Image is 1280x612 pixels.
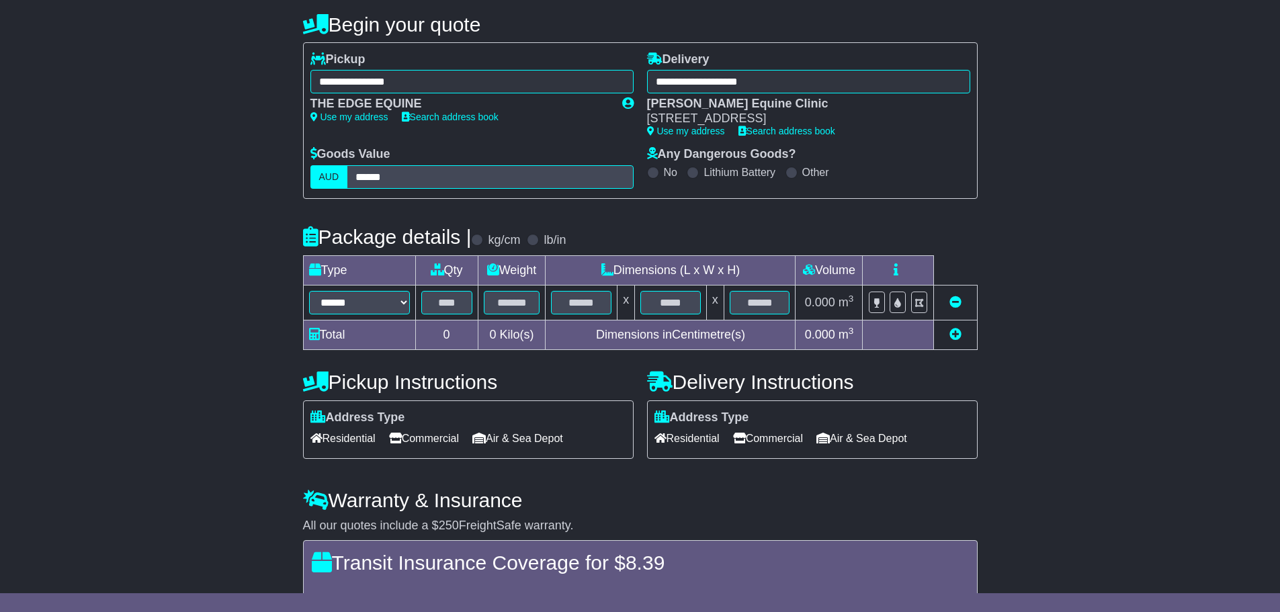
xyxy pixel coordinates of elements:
[389,428,459,449] span: Commercial
[546,255,796,285] td: Dimensions (L x W x H)
[489,328,496,341] span: 0
[312,552,969,574] h4: Transit Insurance Coverage for $
[647,126,725,136] a: Use my address
[805,296,835,309] span: 0.000
[415,320,478,349] td: 0
[664,166,677,179] label: No
[310,97,609,112] div: THE EDGE EQUINE
[402,112,499,122] a: Search address book
[310,147,390,162] label: Goods Value
[310,165,348,189] label: AUD
[546,320,796,349] td: Dimensions in Centimetre(s)
[647,371,978,393] h4: Delivery Instructions
[303,13,978,36] h4: Begin your quote
[310,410,405,425] label: Address Type
[949,328,962,341] a: Add new item
[617,285,635,320] td: x
[796,255,863,285] td: Volume
[647,112,957,126] div: [STREET_ADDRESS]
[647,97,957,112] div: [PERSON_NAME] Equine Clinic
[303,255,415,285] td: Type
[544,233,566,248] label: lb/in
[654,410,749,425] label: Address Type
[439,519,459,532] span: 250
[849,326,854,336] sup: 3
[478,320,546,349] td: Kilo(s)
[472,428,563,449] span: Air & Sea Depot
[310,428,376,449] span: Residential
[706,285,724,320] td: x
[647,52,710,67] label: Delivery
[647,147,796,162] label: Any Dangerous Goods?
[802,166,829,179] label: Other
[488,233,520,248] label: kg/cm
[738,126,835,136] a: Search address book
[478,255,546,285] td: Weight
[310,52,366,67] label: Pickup
[805,328,835,341] span: 0.000
[849,294,854,304] sup: 3
[415,255,478,285] td: Qty
[626,552,665,574] span: 8.39
[703,166,775,179] label: Lithium Battery
[949,296,962,309] a: Remove this item
[733,428,803,449] span: Commercial
[310,112,388,122] a: Use my address
[303,320,415,349] td: Total
[654,428,720,449] span: Residential
[839,296,854,309] span: m
[303,226,472,248] h4: Package details |
[816,428,907,449] span: Air & Sea Depot
[303,519,978,533] div: All our quotes include a $ FreightSafe warranty.
[303,489,978,511] h4: Warranty & Insurance
[839,328,854,341] span: m
[303,371,634,393] h4: Pickup Instructions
